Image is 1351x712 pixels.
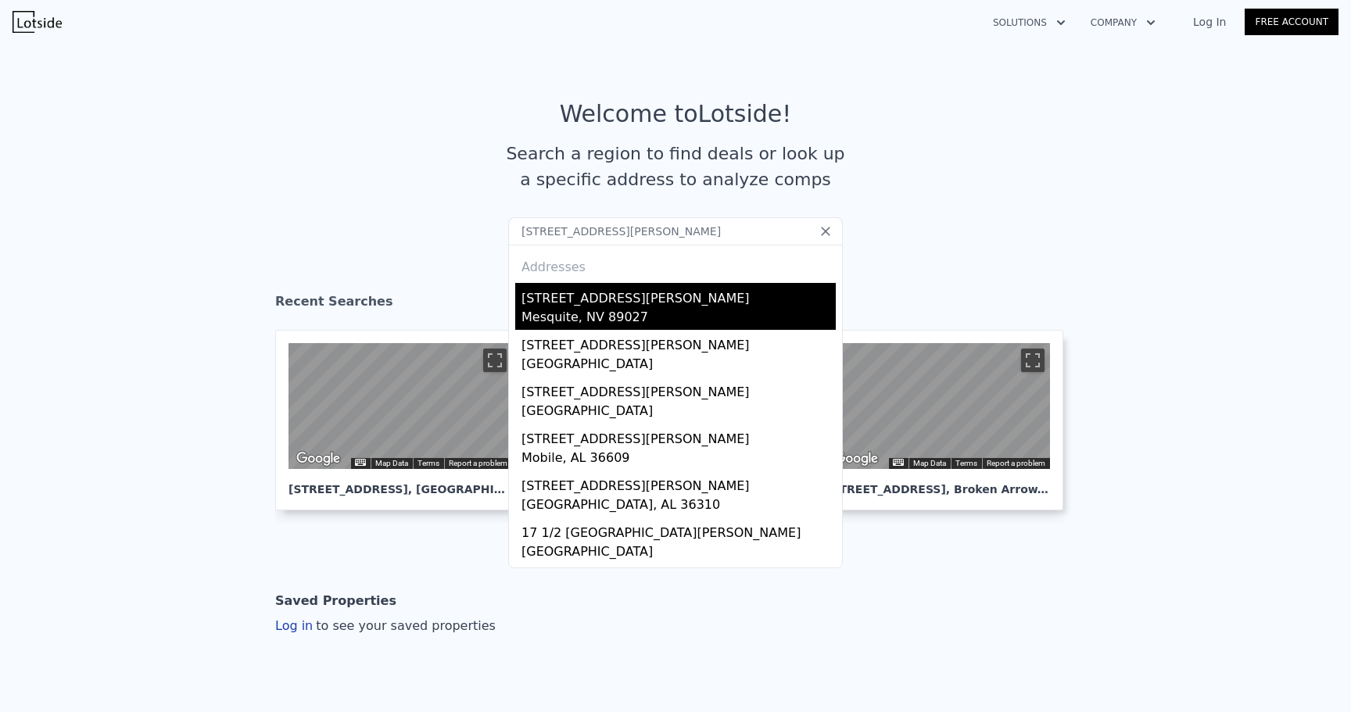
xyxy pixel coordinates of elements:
[275,617,496,635] div: Log in
[288,469,512,497] div: [STREET_ADDRESS] , [GEOGRAPHIC_DATA]
[521,308,836,330] div: Mesquite, NV 89027
[292,449,344,469] a: Open this area in Google Maps (opens a new window)
[560,100,792,128] div: Welcome to Lotside !
[826,343,1050,469] div: Map
[521,355,836,377] div: [GEOGRAPHIC_DATA]
[980,9,1078,37] button: Solutions
[521,330,836,355] div: [STREET_ADDRESS][PERSON_NAME]
[355,459,366,466] button: Keyboard shortcuts
[288,343,512,469] div: Street View
[483,349,507,372] button: Toggle fullscreen view
[813,330,1076,510] a: Map [STREET_ADDRESS], Broken Arrow,OK 74012
[830,449,882,469] img: Google
[1078,9,1168,37] button: Company
[913,458,946,469] button: Map Data
[275,280,1076,330] div: Recent Searches
[500,141,851,192] div: Search a region to find deals or look up a specific address to analyze comps
[521,564,836,589] div: [STREET_ADDRESS][PERSON_NAME]
[521,377,836,402] div: [STREET_ADDRESS][PERSON_NAME]
[375,458,408,469] button: Map Data
[521,449,836,470] div: Mobile, AL 36609
[826,343,1050,469] div: Street View
[521,283,836,308] div: [STREET_ADDRESS][PERSON_NAME]
[987,459,1045,467] a: Report a problem
[1021,349,1045,372] button: Toggle fullscreen view
[521,517,836,542] div: 17 1/2 [GEOGRAPHIC_DATA][PERSON_NAME]
[275,585,396,617] div: Saved Properties
[830,449,882,469] a: Open this area in Google Maps (opens a new window)
[515,245,836,283] div: Addresses
[13,11,62,33] img: Lotside
[313,618,496,633] span: to see your saved properties
[288,343,512,469] div: Map
[449,459,507,467] a: Report a problem
[417,459,439,467] a: Terms (opens in new tab)
[826,469,1050,497] div: [STREET_ADDRESS] , Broken Arrow
[893,459,904,466] button: Keyboard shortcuts
[521,424,836,449] div: [STREET_ADDRESS][PERSON_NAME]
[521,542,836,564] div: [GEOGRAPHIC_DATA]
[1245,9,1338,35] a: Free Account
[275,330,538,510] a: Map [STREET_ADDRESS], [GEOGRAPHIC_DATA]
[508,217,843,245] input: Search an address or region...
[521,470,836,496] div: [STREET_ADDRESS][PERSON_NAME]
[955,459,977,467] a: Terms (opens in new tab)
[521,402,836,424] div: [GEOGRAPHIC_DATA]
[521,496,836,517] div: [GEOGRAPHIC_DATA], AL 36310
[1174,14,1245,30] a: Log In
[292,449,344,469] img: Google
